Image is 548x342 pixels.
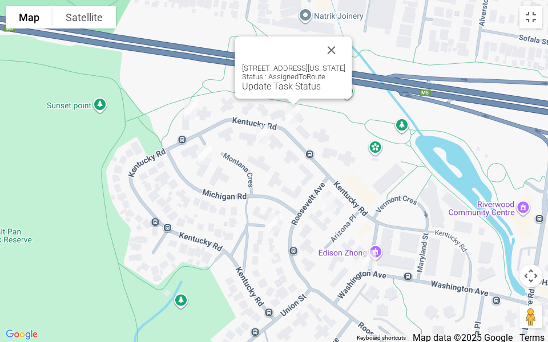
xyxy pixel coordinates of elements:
[264,209,287,237] div: 23-25 Roosevelt Avenue, RIVERWOOD NSW 2210<br>Status : AssignedToRoute<br><a href="/driver/bookin...
[519,306,542,328] button: Drag Pegman onto the map to open Street View
[357,334,406,342] button: Keyboard shortcuts
[519,264,542,287] button: Map camera controls
[358,245,381,274] div: 1-5 Washington Avenue, RIVERWOOD NSW 2210<br>Status : Collected<br><a href="/driver/booking/45242...
[317,188,340,216] div: 1-3 Arizona Place, RIVERWOOD NSW 2210<br>Status : AssignedToRoute<br><a href="/driver/booking/427...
